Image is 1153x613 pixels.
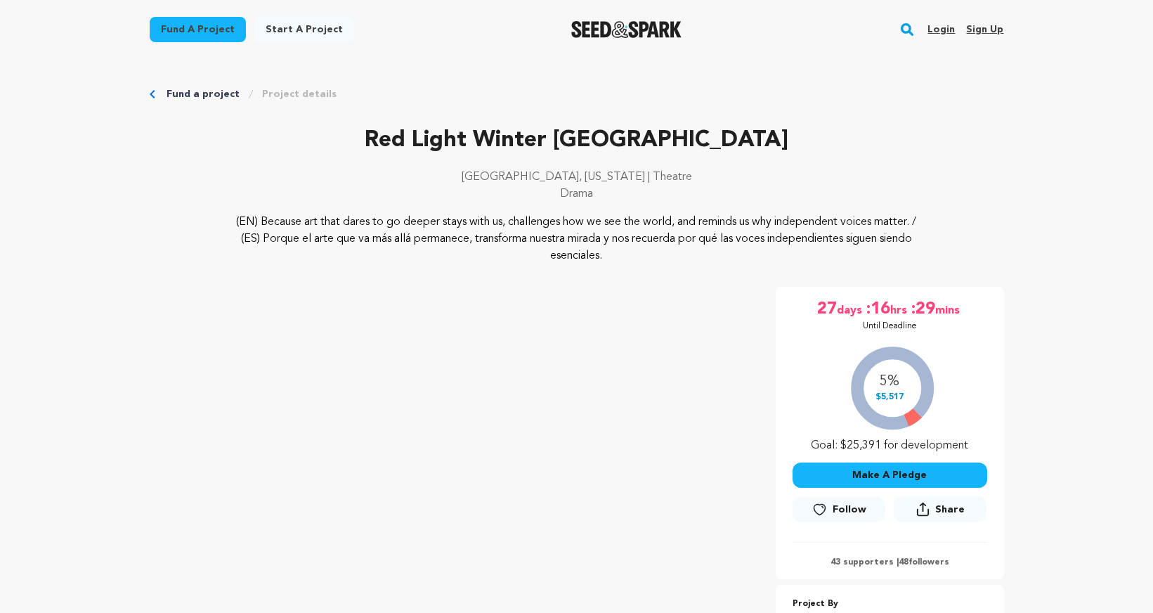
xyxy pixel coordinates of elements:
a: Fund a project [150,17,246,42]
a: Seed&Spark Homepage [571,21,682,38]
p: Red Light Winter [GEOGRAPHIC_DATA] [150,124,1004,157]
p: Until Deadline [863,321,917,332]
span: 27 [817,298,837,321]
span: Share [894,496,986,528]
span: :29 [910,298,935,321]
button: Make A Pledge [793,463,987,488]
p: Project By [793,596,987,612]
div: Breadcrumb [150,87,1004,101]
a: Start a project [254,17,354,42]
span: Follow [833,503,866,517]
p: (EN) Because art that dares to go deeper stays with us, challenges how we see the world, and remi... [235,214,918,264]
p: 43 supporters | followers [793,557,987,568]
span: :16 [865,298,890,321]
button: Share [894,496,986,522]
span: 48 [899,558,908,567]
a: Login [927,18,955,41]
span: hrs [890,298,910,321]
span: Share [935,503,965,517]
a: Fund a project [167,87,240,101]
a: Sign up [966,18,1003,41]
img: Seed&Spark Logo Dark Mode [571,21,682,38]
p: [GEOGRAPHIC_DATA], [US_STATE] | Theatre [150,169,1004,186]
a: Project details [262,87,337,101]
a: Follow [793,497,885,522]
span: days [837,298,865,321]
p: Drama [150,186,1004,202]
span: mins [935,298,963,321]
